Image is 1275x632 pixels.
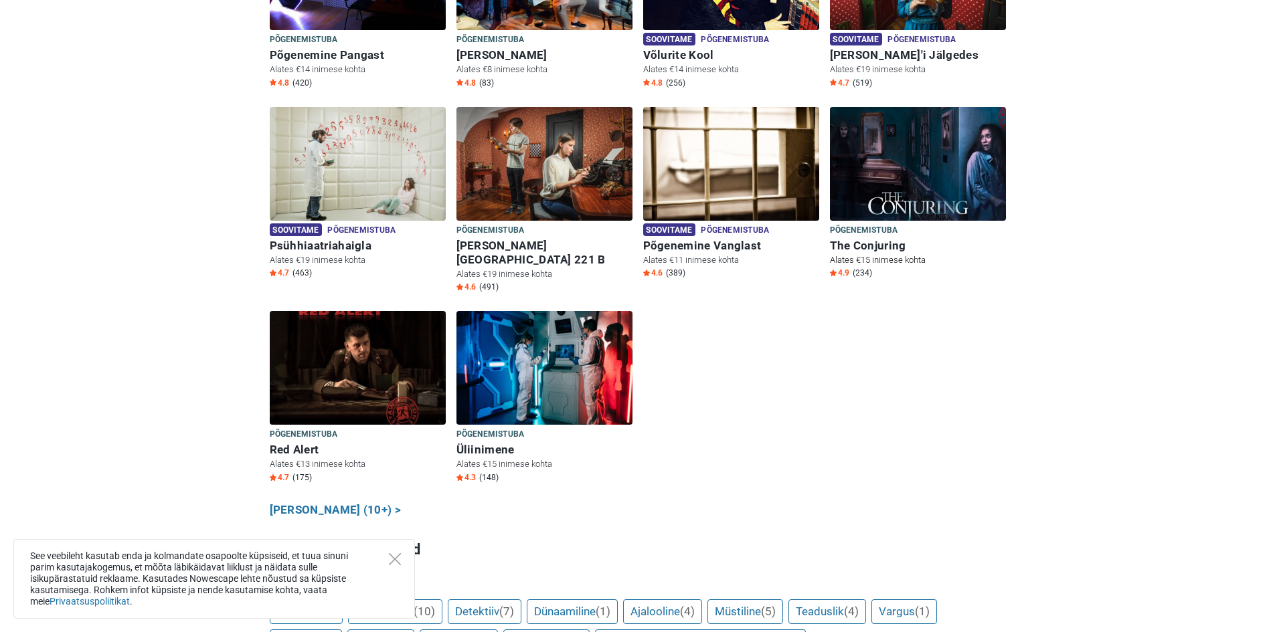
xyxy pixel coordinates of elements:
img: The Conjuring [830,107,1006,221]
a: Üliinimene Põgenemistuba Üliinimene Alates €15 inimese kohta Star4.3 (148) [456,311,632,486]
img: Üliinimene [456,311,632,425]
span: (5) [761,605,776,618]
span: Põgenemistuba [327,223,396,238]
p: Alates €14 inimese kohta [643,64,819,76]
img: Star [643,79,650,86]
h6: [PERSON_NAME] [456,48,632,62]
span: (519) [853,78,872,88]
a: Teaduslik(4) [788,599,866,625]
span: (1) [915,605,930,618]
span: Soovitame [270,223,323,236]
span: (256) [666,78,685,88]
span: 4.6 [643,268,663,278]
h3: Otsi põgenemistubasid [270,539,1006,560]
h6: [PERSON_NAME]'i Jälgedes [830,48,1006,62]
img: Star [830,270,837,276]
a: Dünaamiline(1) [527,599,618,625]
h6: Psühhiaatriahaigla [270,239,446,253]
p: Alates €11 inimese kohta [643,254,819,266]
h6: Red Alert [270,443,446,457]
span: 4.8 [456,78,476,88]
p: Alates €8 inimese kohta [456,64,632,76]
a: [PERSON_NAME] (10+) > [270,502,402,519]
a: Detektiiv(7) [448,599,521,625]
a: Ajalooline(4) [623,599,702,625]
span: Põgenemistuba [701,33,769,47]
span: (389) [666,268,685,278]
img: Star [456,474,463,481]
h5: Teema järgi [270,576,1006,589]
span: Põgenemistuba [456,33,525,47]
span: 4.9 [830,268,849,278]
span: (83) [479,78,494,88]
a: Müstiline(5) [707,599,783,625]
a: Privaatsuspoliitikat [50,596,130,607]
span: 4.6 [456,282,476,292]
span: 4.3 [456,472,476,483]
span: 4.7 [270,268,289,278]
img: Star [830,79,837,86]
span: Põgenemistuba [830,223,898,238]
p: Alates €13 inimese kohta [270,458,446,470]
img: Star [270,270,276,276]
span: Soovitame [830,33,883,45]
span: 4.8 [270,78,289,88]
img: Star [270,79,276,86]
a: Baker Street 221 B Põgenemistuba [PERSON_NAME][GEOGRAPHIC_DATA] 221 B Alates €19 inimese kohta St... [456,107,632,296]
p: Alates €19 inimese kohta [270,254,446,266]
h6: Üliinimene [456,443,632,457]
p: Alates €19 inimese kohta [456,268,632,280]
img: Star [643,270,650,276]
button: Close [389,553,401,565]
h6: The Conjuring [830,239,1006,253]
span: (148) [479,472,499,483]
span: Põgenemistuba [456,427,525,442]
img: Star [270,474,276,481]
span: (175) [292,472,312,483]
span: (7) [499,605,514,618]
a: The Conjuring Põgenemistuba The Conjuring Alates €15 inimese kohta Star4.9 (234) [830,107,1006,282]
span: (1) [596,605,610,618]
img: Psühhiaatriahaigla [270,107,446,221]
img: Red Alert [270,311,446,425]
span: (4) [680,605,695,618]
span: Põgenemistuba [456,223,525,238]
p: Alates €14 inimese kohta [270,64,446,76]
span: 4.8 [643,78,663,88]
h6: [PERSON_NAME][GEOGRAPHIC_DATA] 221 B [456,239,632,267]
span: Põgenemistuba [270,33,338,47]
h6: Põgenemine Vanglast [643,239,819,253]
span: Soovitame [643,223,696,236]
h6: Põgenemine Pangast [270,48,446,62]
span: Põgenemistuba [270,427,338,442]
a: Psühhiaatriahaigla Soovitame Põgenemistuba Psühhiaatriahaigla Alates €19 inimese kohta Star4.7 (463) [270,107,446,282]
span: Soovitame [643,33,696,45]
a: Red Alert Põgenemistuba Red Alert Alates €13 inimese kohta Star4.7 (175) [270,311,446,486]
p: Alates €15 inimese kohta [456,458,632,470]
span: Põgenemistuba [701,223,769,238]
p: Alates €15 inimese kohta [830,254,1006,266]
span: (4) [844,605,859,618]
a: Vargus(1) [871,599,937,625]
span: Põgenemistuba [887,33,956,47]
img: Põgenemine Vanglast [643,107,819,221]
span: (420) [292,78,312,88]
img: Star [456,284,463,290]
span: (10) [414,605,435,618]
img: Baker Street 221 B [456,107,632,221]
a: Põgenemine Vanglast Soovitame Põgenemistuba Põgenemine Vanglast Alates €11 inimese kohta Star4.6 ... [643,107,819,282]
span: 4.7 [270,472,289,483]
span: (491) [479,282,499,292]
h6: Võlurite Kool [643,48,819,62]
span: (463) [292,268,312,278]
span: (234) [853,268,872,278]
span: 4.7 [830,78,849,88]
p: Alates €19 inimese kohta [830,64,1006,76]
img: Star [456,79,463,86]
div: See veebileht kasutab enda ja kolmandate osapoolte küpsiseid, et tuua sinuni parim kasutajakogemu... [13,539,415,619]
